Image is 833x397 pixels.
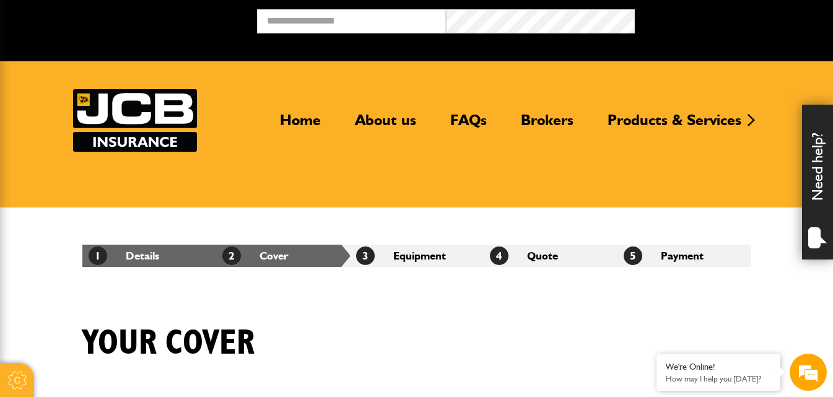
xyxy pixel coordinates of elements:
[490,246,508,265] span: 4
[624,246,642,265] span: 5
[484,245,617,267] li: Quote
[356,246,375,265] span: 3
[666,362,771,372] div: We're Online!
[346,111,425,139] a: About us
[89,246,107,265] span: 1
[89,249,159,262] a: 1Details
[73,89,197,152] a: JCB Insurance Services
[802,105,833,260] div: Need help?
[222,246,241,265] span: 2
[73,89,197,152] img: JCB Insurance Services logo
[512,111,583,139] a: Brokers
[82,323,255,364] h1: Your cover
[441,111,496,139] a: FAQs
[617,245,751,267] li: Payment
[350,245,484,267] li: Equipment
[216,245,350,267] li: Cover
[635,9,824,28] button: Broker Login
[666,374,771,383] p: How may I help you today?
[598,111,751,139] a: Products & Services
[271,111,330,139] a: Home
